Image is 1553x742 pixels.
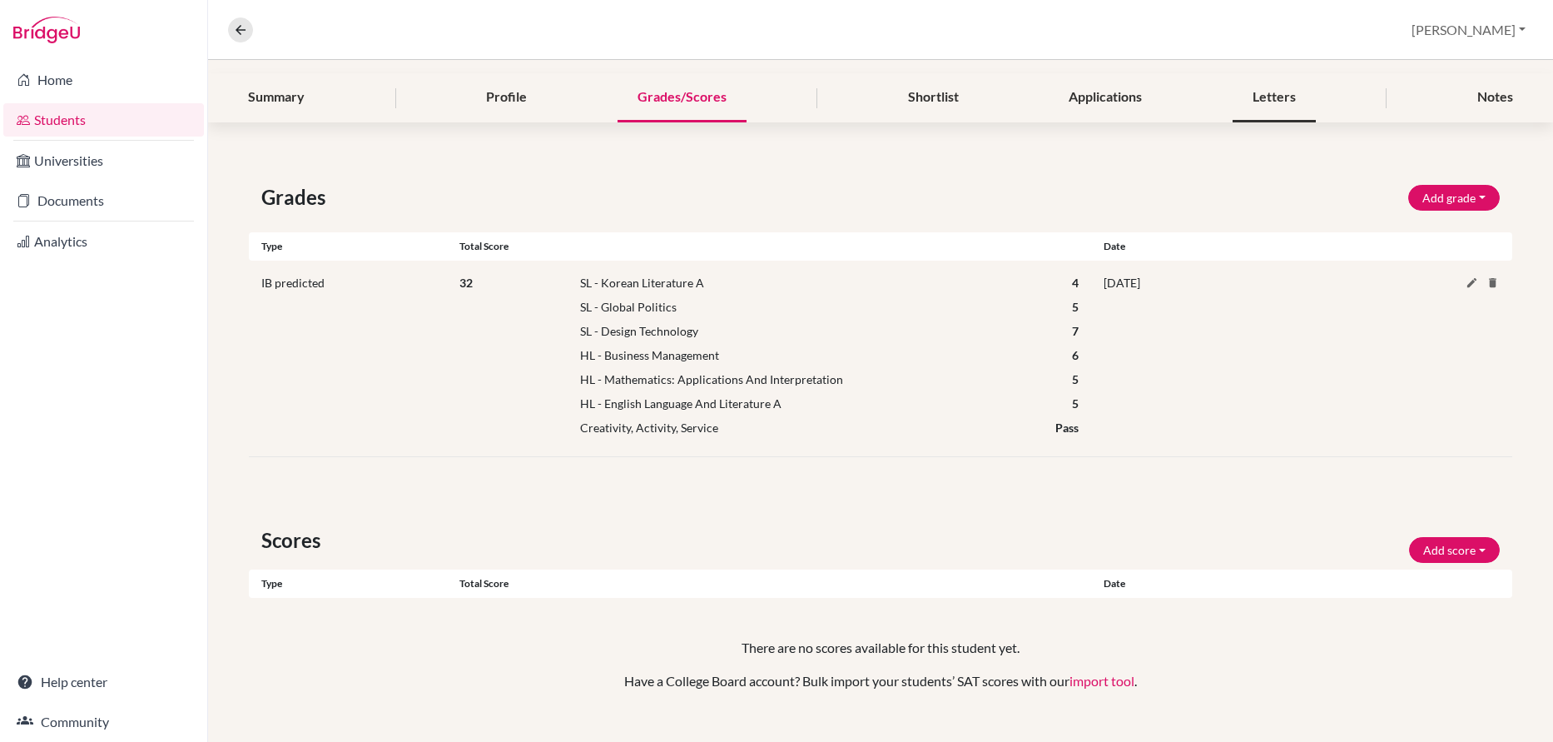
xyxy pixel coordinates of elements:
[249,239,459,254] div: Type
[3,103,204,137] a: Students
[249,274,459,443] div: IB predicted
[1043,419,1091,436] div: Pass
[466,73,547,122] div: Profile
[3,144,204,177] a: Universities
[228,73,325,122] div: Summary
[261,182,332,212] span: Grades
[568,322,1059,340] div: SL - Design Technology
[1059,298,1091,316] div: 5
[459,239,1091,254] div: Total score
[13,17,80,43] img: Bridge-U
[3,705,204,739] a: Community
[301,638,1460,658] p: There are no scores available for this student yet.
[3,184,204,217] a: Documents
[618,73,747,122] div: Grades/Scores
[568,346,1059,364] div: HL - Business Management
[1091,274,1407,443] div: [DATE]
[1059,371,1091,388] div: 5
[3,225,204,258] a: Analytics
[447,274,554,443] div: 32
[1049,73,1162,122] div: Applications
[3,63,204,97] a: Home
[568,274,1059,291] div: SL - Korean Literature A
[249,576,459,591] div: Type
[568,371,1059,388] div: HL - Mathematics: Applications And Interpretation
[1408,185,1500,211] button: Add grade
[1233,73,1316,122] div: Letters
[568,395,1059,412] div: HL - English Language And Literature A
[459,576,1091,591] div: Total score
[1069,673,1134,689] a: import tool
[1059,395,1091,412] div: 5
[1091,576,1302,591] div: Date
[1091,239,1407,254] div: Date
[1059,322,1091,340] div: 7
[1059,346,1091,364] div: 6
[1409,537,1500,563] button: Add score
[888,73,979,122] div: Shortlist
[1404,14,1533,46] button: [PERSON_NAME]
[3,665,204,699] a: Help center
[301,671,1460,691] p: Have a College Board account? Bulk import your students’ SAT scores with our .
[568,419,1043,436] div: Creativity, Activity, Service
[261,525,327,555] span: Scores
[1059,274,1091,291] div: 4
[568,298,1059,316] div: SL - Global Politics
[1457,73,1533,122] div: Notes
